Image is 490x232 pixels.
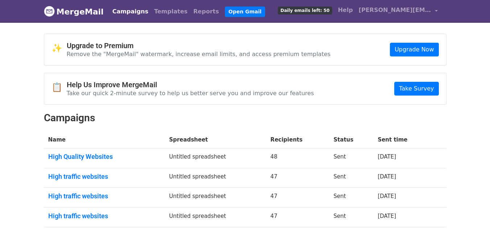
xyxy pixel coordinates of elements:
[266,168,329,188] td: 47
[329,148,374,168] td: Sent
[329,131,374,148] th: Status
[378,173,396,180] a: [DATE]
[67,50,331,58] p: Remove the "MergeMail" watermark, increase email limits, and access premium templates
[165,148,266,168] td: Untitled spreadsheet
[67,89,314,97] p: Take our quick 2-minute survey to help us better serve you and improve our features
[44,6,55,17] img: MergeMail logo
[44,4,104,19] a: MergeMail
[48,153,161,161] a: High Quality Websites
[266,188,329,208] td: 47
[373,131,433,148] th: Sent time
[165,207,266,227] td: Untitled spreadsheet
[454,197,490,232] iframe: Chat Widget
[44,112,446,124] h2: Campaigns
[48,212,161,220] a: High traffic websites
[48,192,161,200] a: High traffic websites
[335,3,356,17] a: Help
[190,4,222,19] a: Reports
[165,131,266,148] th: Spreadsheet
[67,41,331,50] h4: Upgrade to Premium
[275,3,335,17] a: Daily emails left: 50
[378,213,396,219] a: [DATE]
[356,3,441,20] a: [PERSON_NAME][EMAIL_ADDRESS][DOMAIN_NAME]
[151,4,190,19] a: Templates
[52,43,67,54] span: ✨
[278,7,332,14] span: Daily emails left: 50
[67,80,314,89] h4: Help Us Improve MergeMail
[52,82,67,93] span: 📋
[266,207,329,227] td: 47
[110,4,151,19] a: Campaigns
[165,188,266,208] td: Untitled spreadsheet
[165,168,266,188] td: Untitled spreadsheet
[378,153,396,160] a: [DATE]
[329,188,374,208] td: Sent
[390,43,438,56] a: Upgrade Now
[394,82,438,96] a: Take Survey
[329,168,374,188] td: Sent
[266,148,329,168] td: 48
[378,193,396,199] a: [DATE]
[225,7,265,17] a: Open Gmail
[329,207,374,227] td: Sent
[48,173,161,181] a: High traffic websites
[266,131,329,148] th: Recipients
[44,131,165,148] th: Name
[359,6,431,14] span: [PERSON_NAME][EMAIL_ADDRESS][DOMAIN_NAME]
